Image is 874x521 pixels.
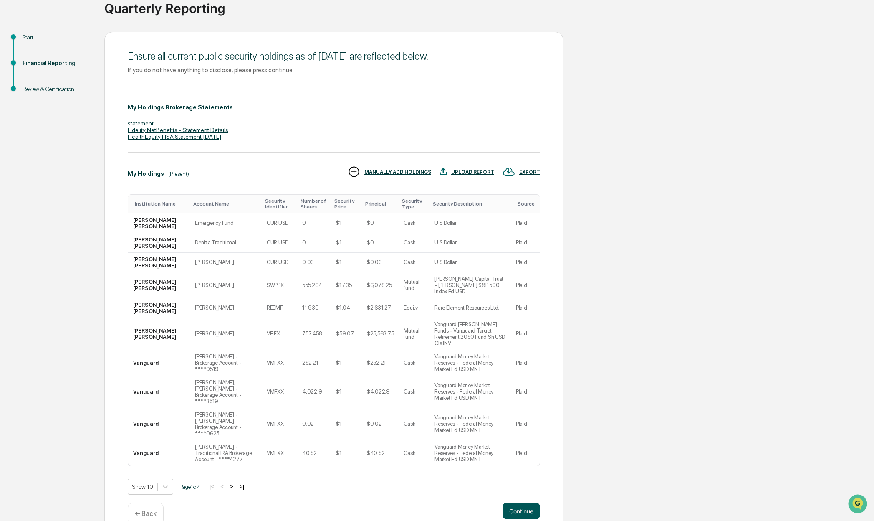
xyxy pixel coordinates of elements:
[142,66,152,76] button: Start new chat
[128,50,540,62] div: Ensure all current public security holdings as of [DATE] are reflected below.
[451,169,494,175] div: UPLOAD REPORT
[83,142,101,148] span: Pylon
[429,253,511,272] td: U S Dollar
[399,298,429,318] td: Equity
[511,440,540,466] td: Plaid
[440,165,447,178] img: UPLOAD REPORT
[399,233,429,253] td: Cash
[362,318,399,350] td: $25,563.75
[28,72,106,79] div: We're available if you need us!
[334,198,359,210] div: Toggle SortBy
[262,376,297,408] td: VMFXX
[262,233,297,253] td: CUR:USD
[331,253,362,272] td: $1
[331,272,362,298] td: $17.35
[519,169,540,175] div: EXPORT
[331,298,362,318] td: $1.04
[297,440,331,466] td: 40.52
[331,233,362,253] td: $1
[135,201,187,207] div: Toggle SortBy
[193,201,258,207] div: Toggle SortBy
[429,440,511,466] td: Vanguard Money Market Reserves - Federal Money Market Fd USD MNT
[59,141,101,148] a: Powered byPylon
[262,350,297,376] td: VMFXX
[190,408,262,440] td: [PERSON_NAME] - [PERSON_NAME] Brokerage Account - ****0625
[128,120,540,127] div: statement
[297,318,331,350] td: 757.458
[362,298,399,318] td: $2,631.27
[362,233,399,253] td: $0
[128,104,233,111] div: My Holdings Brokerage Statements
[28,64,137,72] div: Start new chat
[429,408,511,440] td: Vanguard Money Market Reserves - Federal Money Market Fd USD MNT
[429,213,511,233] td: U S Dollar
[128,133,540,140] div: HealthEquity HSA Statement [DATE]
[168,170,189,177] div: (Present)
[128,376,190,408] td: Vanguard
[399,253,429,272] td: Cash
[331,376,362,408] td: $1
[518,201,536,207] div: Toggle SortBy
[402,198,426,210] div: Toggle SortBy
[23,59,91,68] div: Financial Reporting
[297,213,331,233] td: 0
[362,213,399,233] td: $0
[331,350,362,376] td: $1
[365,201,395,207] div: Toggle SortBy
[297,298,331,318] td: 11,930
[297,350,331,376] td: 252.21
[364,169,431,175] div: MANUALLY ADD HOLDINGS
[362,376,399,408] td: $4,022.9
[8,18,152,31] p: How can we help?
[262,318,297,350] td: VFIFX
[218,483,226,490] button: <
[128,127,540,133] div: Fidelity NetBenefits - Statement Details
[297,376,331,408] td: 4,022.9
[207,483,217,490] button: |<
[17,105,54,114] span: Preclearance
[128,350,190,376] td: Vanguard
[399,272,429,298] td: Mutual fund
[503,165,515,178] img: EXPORT
[511,350,540,376] td: Plaid
[190,440,262,466] td: [PERSON_NAME] - Traditional IRA Brokerage Account - ****4277
[265,198,294,210] div: Toggle SortBy
[362,253,399,272] td: $0.03
[5,118,56,133] a: 🔎Data Lookup
[128,66,540,74] div: If you do not have anything to disclose, please press continue.
[297,408,331,440] td: 0.02
[190,350,262,376] td: [PERSON_NAME] - Brokerage Account - ****9519
[128,213,190,233] td: [PERSON_NAME] [PERSON_NAME]
[511,318,540,350] td: Plaid
[237,483,247,490] button: >|
[8,106,15,113] div: 🖐️
[511,233,540,253] td: Plaid
[429,233,511,253] td: U S Dollar
[399,376,429,408] td: Cash
[262,213,297,233] td: CUR:USD
[847,493,870,516] iframe: Open customer support
[297,233,331,253] td: 0
[23,33,91,42] div: Start
[128,298,190,318] td: [PERSON_NAME] [PERSON_NAME]
[190,298,262,318] td: [PERSON_NAME]
[399,318,429,350] td: Mutual fund
[429,376,511,408] td: Vanguard Money Market Reserves - Federal Money Market Fd USD MNT
[23,85,91,94] div: Review & Certification
[331,408,362,440] td: $1
[190,233,262,253] td: Deniza Traditional
[69,105,104,114] span: Attestations
[399,350,429,376] td: Cash
[190,272,262,298] td: [PERSON_NAME]
[511,253,540,272] td: Plaid
[301,198,328,210] div: Toggle SortBy
[135,510,157,518] p: ← Back
[433,201,508,207] div: Toggle SortBy
[8,122,15,129] div: 🔎
[331,213,362,233] td: $1
[227,483,236,490] button: >
[297,253,331,272] td: 0.03
[511,376,540,408] td: Plaid
[429,350,511,376] td: Vanguard Money Market Reserves - Federal Money Market Fd USD MNT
